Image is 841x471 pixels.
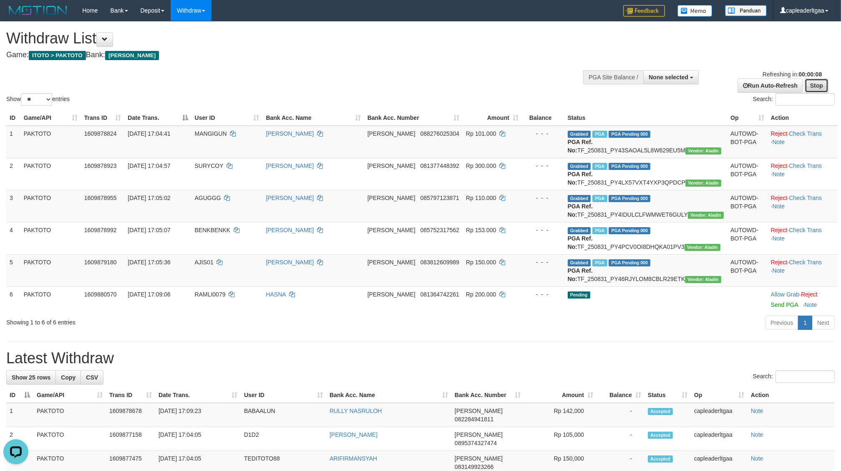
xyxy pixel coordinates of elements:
[466,195,496,201] span: Rp 110.000
[128,162,170,169] span: [DATE] 17:04:57
[768,222,838,254] td: · ·
[330,431,378,438] a: [PERSON_NAME]
[455,463,494,470] span: Copy 083149923266 to clipboard
[6,126,20,158] td: 1
[609,259,650,266] span: PGA Pending
[522,110,564,126] th: Balance
[771,130,788,137] a: Reject
[330,408,382,414] a: RULLY NASRULOH
[128,130,170,137] span: [DATE] 17:04:41
[128,227,170,233] span: [DATE] 17:05:07
[155,403,241,427] td: [DATE] 17:09:23
[195,195,221,201] span: AGUGGG
[564,222,728,254] td: TF_250831_PY4PCV0OI8DHQKA01PV3
[6,222,20,254] td: 4
[86,374,98,381] span: CSV
[771,227,788,233] a: Reject
[466,259,496,266] span: Rp 150.000
[266,130,314,137] a: [PERSON_NAME]
[266,195,314,201] a: [PERSON_NAME]
[648,432,673,439] span: Accepted
[84,259,117,266] span: 1609879180
[564,126,728,158] td: TF_250831_PY43SAOAL5L8W629EU5M
[768,126,838,158] td: · ·
[6,110,20,126] th: ID
[6,190,20,222] td: 3
[648,408,673,415] span: Accepted
[266,162,314,169] a: [PERSON_NAME]
[568,235,593,250] b: PGA Ref. No:
[592,227,607,234] span: Marked by capleaderltgaa
[33,403,106,427] td: PAKTOTO
[568,195,591,202] span: Grabbed
[81,370,103,385] a: CSV
[568,227,591,234] span: Grabbed
[266,259,314,266] a: [PERSON_NAME]
[21,93,52,106] select: Showentries
[768,190,838,222] td: · ·
[609,163,650,170] span: PGA Pending
[128,291,170,298] span: [DATE] 17:09:06
[773,235,785,242] a: Note
[738,78,803,93] a: Run Auto-Refresh
[6,93,70,106] label: Show entries
[568,139,593,154] b: PGA Ref. No:
[691,387,748,403] th: Op: activate to sort column ascending
[623,5,665,17] img: Feedback.jpg
[6,286,20,312] td: 6
[789,130,822,137] a: Check Trans
[609,227,650,234] span: PGA Pending
[20,110,81,126] th: Game/API: activate to sort column ascending
[568,131,591,138] span: Grabbed
[564,158,728,190] td: TF_250831_PY4LX57VXT4YXP3QPDCP
[20,254,81,286] td: PAKTOTO
[105,51,159,60] span: [PERSON_NAME]
[12,374,50,381] span: Show 25 rows
[597,387,645,403] th: Balance: activate to sort column ascending
[568,291,590,299] span: Pending
[727,190,768,222] td: AUTOWD-BOT-PGA
[6,254,20,286] td: 5
[691,427,748,451] td: capleaderltgaa
[33,387,106,403] th: Game/API: activate to sort column ascending
[789,259,822,266] a: Check Trans
[455,408,503,414] span: [PERSON_NAME]
[420,195,459,201] span: Copy 085797123871 to clipboard
[420,227,459,233] span: Copy 085752317562 to clipboard
[466,162,496,169] span: Rp 300.000
[84,291,117,298] span: 1609880570
[727,110,768,126] th: Op: activate to sort column ascending
[592,195,607,202] span: Marked by capleaderltgaa
[6,30,552,47] h1: Withdraw List
[798,316,812,330] a: 1
[20,190,81,222] td: PAKTOTO
[455,455,503,462] span: [PERSON_NAME]
[525,290,561,299] div: - - -
[368,195,415,201] span: [PERSON_NAME]
[771,291,799,298] a: Allow Grab
[124,110,191,126] th: Date Trans.: activate to sort column descending
[241,403,326,427] td: BABAALUN
[753,93,835,106] label: Search:
[6,158,20,190] td: 2
[768,286,838,312] td: ·
[592,163,607,170] span: Marked by capleaderltgaa
[677,5,713,17] img: Button%20Memo.svg
[564,254,728,286] td: TF_250831_PY46RJYLOM8CBLR29ETK
[649,74,688,81] span: None selected
[6,427,33,451] td: 2
[455,431,503,438] span: [PERSON_NAME]
[568,171,593,186] b: PGA Ref. No:
[751,431,763,438] a: Note
[128,195,170,201] span: [DATE] 17:05:02
[789,195,822,201] a: Check Trans
[241,387,326,403] th: User ID: activate to sort column ascending
[691,403,748,427] td: capleaderltgaa
[725,5,767,16] img: panduan.png
[364,110,463,126] th: Bank Acc. Number: activate to sort column ascending
[525,258,561,266] div: - - -
[420,291,459,298] span: Copy 081364742261 to clipboard
[106,427,155,451] td: 1609877158
[525,194,561,202] div: - - -
[643,70,699,84] button: None selected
